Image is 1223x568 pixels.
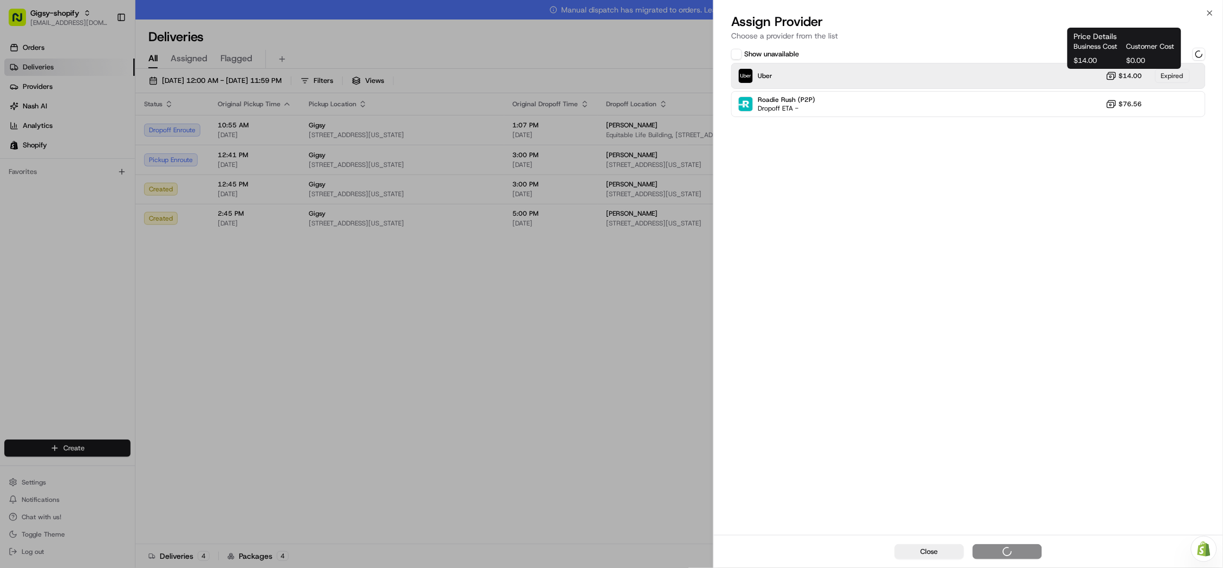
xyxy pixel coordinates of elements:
[23,103,42,122] img: 9188753566659_6852d8bf1fb38e338040_72.png
[11,103,30,122] img: 1736555255976-a54dd68f-1ca7-489b-9aae-adbdc363a1c4
[1119,100,1142,108] span: $76.56
[49,103,178,114] div: Start new chat
[22,212,83,223] span: Knowledge Base
[184,106,197,119] button: Start new chat
[758,95,815,104] span: Roadie Rush (P2P)
[1119,72,1142,80] span: $14.00
[921,547,938,557] span: Close
[90,167,94,176] span: •
[76,238,131,247] a: Powered byPylon
[1155,69,1190,83] div: Expired
[1127,56,1175,66] span: $0.00
[11,140,73,149] div: Past conversations
[11,157,28,175] img: Sarah Lucier
[895,544,964,559] button: Close
[168,138,197,151] button: See all
[758,72,772,80] span: Uber
[11,10,32,32] img: Nash
[6,208,87,228] a: 📗Knowledge Base
[744,49,799,59] label: Show unavailable
[1074,42,1122,51] span: Business Cost
[731,13,1206,30] h2: Assign Provider
[96,167,118,176] span: [DATE]
[1106,70,1142,81] button: $14.00
[28,69,179,81] input: Clear
[34,167,88,176] span: [PERSON_NAME]
[1106,99,1142,109] button: $76.56
[92,214,100,222] div: 💻
[1127,42,1175,51] span: Customer Cost
[102,212,174,223] span: API Documentation
[11,214,19,222] div: 📗
[739,97,753,111] img: Roadie Rush (P2P)
[108,239,131,247] span: Pylon
[731,30,1206,41] p: Choose a provider from the list
[1074,31,1175,42] h1: Price Details
[758,104,815,113] span: Dropoff ETA -
[49,114,149,122] div: We're available if you need us!
[11,43,197,60] p: Welcome 👋
[739,69,753,83] img: Uber
[87,208,178,228] a: 💻API Documentation
[1074,56,1122,66] span: $14.00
